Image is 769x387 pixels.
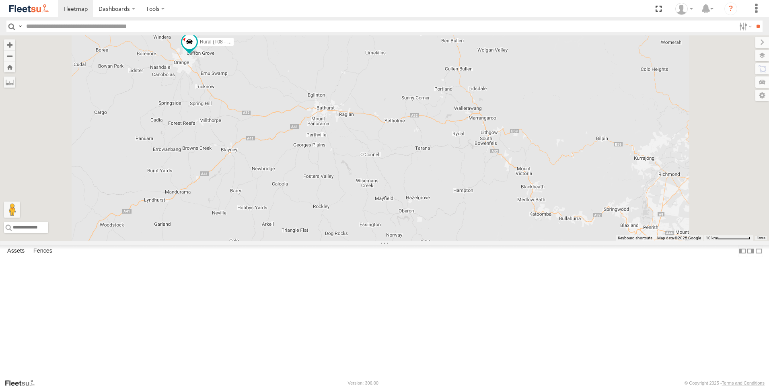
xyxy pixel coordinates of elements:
a: Terms and Conditions [722,381,765,385]
button: Keyboard shortcuts [618,235,652,241]
button: Zoom Home [4,62,15,72]
label: Fences [29,245,56,257]
button: Map Scale: 10 km per 79 pixels [703,235,753,241]
div: Version: 306.00 [348,381,378,385]
label: Dock Summary Table to the Right [746,245,755,257]
span: 10 km [706,236,717,240]
button: Drag Pegman onto the map to open Street View [4,202,20,218]
label: Search Query [17,21,23,32]
div: Peter Groves [672,3,696,15]
label: Assets [3,245,29,257]
a: Visit our Website [4,379,41,387]
div: © Copyright 2025 - [685,381,765,385]
label: Search Filter Options [736,21,753,32]
button: Zoom in [4,39,15,50]
a: Terms [757,237,765,240]
label: Map Settings [755,90,769,101]
i: ? [724,2,737,15]
label: Measure [4,76,15,88]
span: Map data ©2025 Google [657,236,701,240]
label: Dock Summary Table to the Left [738,245,746,257]
label: Hide Summary Table [755,245,763,257]
span: Rural (T08 - [PERSON_NAME]) [200,39,268,45]
button: Zoom out [4,50,15,62]
img: fleetsu-logo-horizontal.svg [8,3,50,14]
